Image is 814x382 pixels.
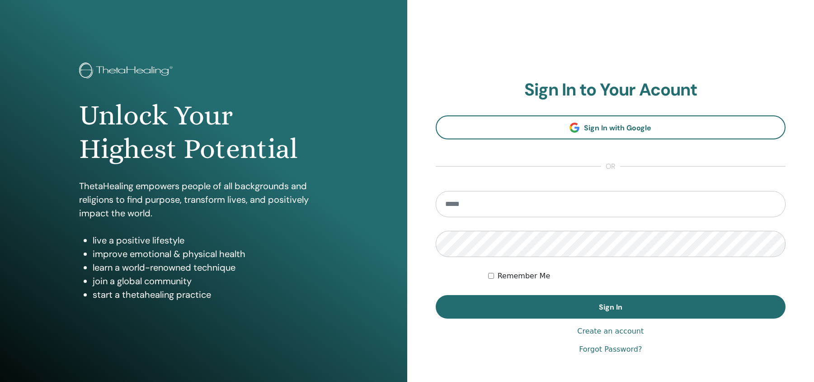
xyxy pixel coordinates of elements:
[79,179,328,220] p: ThetaHealing empowers people of all backgrounds and religions to find purpose, transform lives, a...
[599,302,622,312] span: Sign In
[436,295,786,319] button: Sign In
[488,271,786,282] div: Keep me authenticated indefinitely or until I manually logout
[93,274,328,288] li: join a global community
[436,115,786,139] a: Sign In with Google
[577,326,644,337] a: Create an account
[93,247,328,261] li: improve emotional & physical health
[584,123,651,133] span: Sign In with Google
[436,80,786,100] h2: Sign In to Your Acount
[93,288,328,301] li: start a thetahealing practice
[79,99,328,166] h1: Unlock Your Highest Potential
[601,161,620,172] span: or
[93,234,328,247] li: live a positive lifestyle
[498,271,551,282] label: Remember Me
[579,344,642,355] a: Forgot Password?
[93,261,328,274] li: learn a world-renowned technique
